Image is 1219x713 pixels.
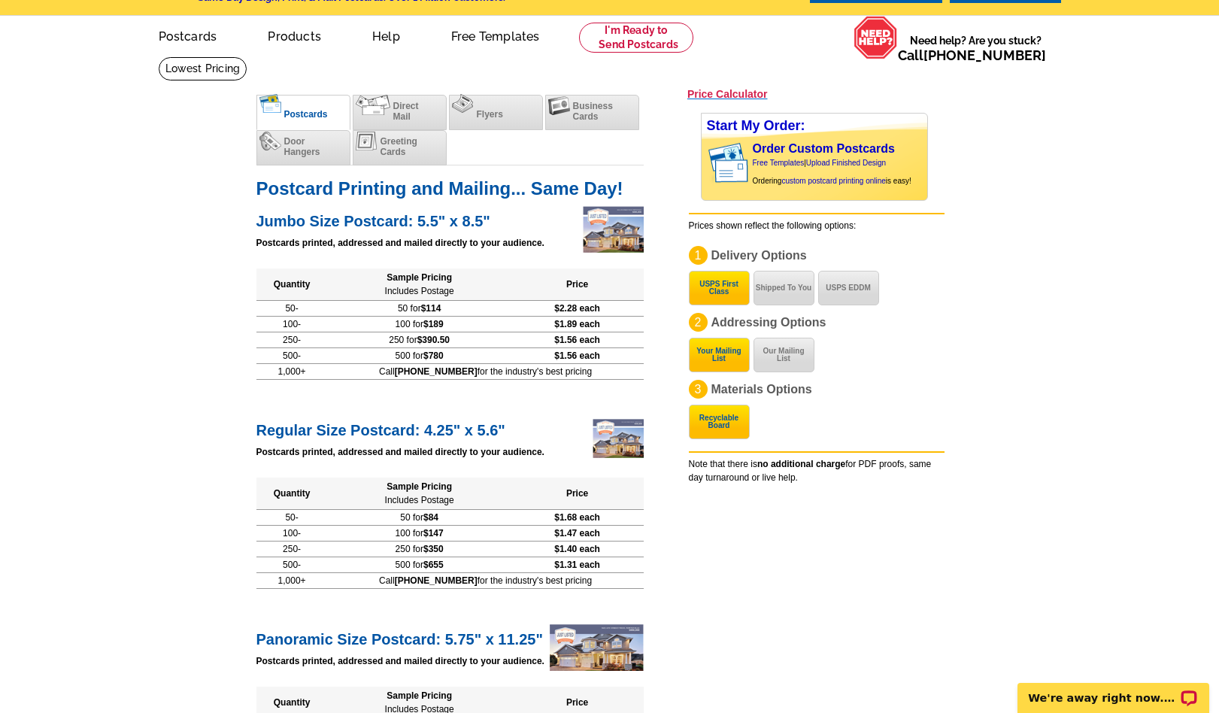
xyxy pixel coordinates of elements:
[554,335,600,345] span: $1.56 each
[548,96,570,115] img: businesscards.png
[452,94,474,113] img: flyers.png
[711,249,807,262] span: Delivery Options
[256,208,644,230] h2: Jumbo Size Postcard: 5.5" x 8.5"
[356,132,378,150] img: greetingcards.png
[753,142,895,155] a: Order Custom Postcards
[898,33,1054,63] span: Need help? Are you stuck?
[854,16,898,59] img: help
[781,177,885,185] a: custom postcard printing online
[328,363,644,379] td: Call for the industry's best pricing
[328,269,511,301] th: Sample Pricing
[135,17,241,53] a: Postcards
[427,17,564,53] a: Free Templates
[757,459,845,469] b: no additional charge
[256,572,328,588] td: 1,000+
[511,478,644,510] th: Price
[256,541,328,557] td: 250-
[689,313,708,332] div: 2
[423,512,438,523] span: $84
[689,220,857,231] span: Prices shown reflect the following options:
[554,560,600,570] span: $1.31 each
[284,136,320,157] span: Door Hangers
[421,303,441,314] span: $114
[328,572,644,588] td: Call for the industry's best pricing
[423,560,444,570] span: $655
[395,366,478,377] b: [PHONE_NUMBER]
[711,383,812,396] span: Materials Options
[328,300,511,316] td: 50 for
[256,557,328,572] td: 500-
[806,159,886,167] a: Upload Finished Design
[256,238,544,248] strong: Postcards printed, addressed and mailed directly to your audience.
[705,138,759,188] img: post card showing stamp and address area
[554,303,600,314] span: $2.28 each
[417,335,450,345] span: $390.50
[256,316,328,332] td: 100-
[687,87,768,101] a: Price Calculator
[328,509,511,525] td: 50 for
[256,509,328,525] td: 50-
[554,528,600,539] span: $1.47 each
[689,380,708,399] div: 3
[573,101,613,122] span: Business Cards
[393,101,419,122] span: Direct Mail
[381,136,417,157] span: Greeting Cards
[256,525,328,541] td: 100-
[554,512,600,523] span: $1.68 each
[702,138,714,188] img: background image for postcard
[256,417,644,439] h2: Regular Size Postcard: 4.25" x 5.6"
[818,271,879,305] button: USPS EDDM
[423,350,444,361] span: $780
[256,332,328,347] td: 250-
[753,159,805,167] a: Free Templates
[385,286,454,296] span: Includes Postage
[477,109,503,120] span: Flyers
[256,181,644,196] h1: Postcard Printing and Mailing... Same Day!
[395,575,478,586] b: [PHONE_NUMBER]
[256,363,328,379] td: 1,000+
[244,17,345,53] a: Products
[256,269,328,301] th: Quantity
[328,332,511,347] td: 250 for
[256,300,328,316] td: 50-
[689,246,708,265] div: 1
[328,478,511,510] th: Sample Pricing
[423,544,444,554] span: $350
[754,338,814,372] button: Our Mailing List
[554,350,600,361] span: $1.56 each
[689,271,750,305] button: USPS First Class
[1008,666,1219,713] iframe: LiveChat chat widget
[256,478,328,510] th: Quantity
[328,347,511,363] td: 500 for
[423,319,444,329] span: $189
[259,132,281,150] img: doorhangers.png
[511,269,644,301] th: Price
[554,319,600,329] span: $1.89 each
[348,17,424,53] a: Help
[259,94,281,113] img: postcards_c.png
[328,316,511,332] td: 100 for
[256,347,328,363] td: 500-
[256,656,544,666] strong: Postcards printed, addressed and mailed directly to your audience.
[328,541,511,557] td: 250 for
[702,114,927,138] div: Start My Order:
[284,109,328,120] span: Postcards
[754,271,814,305] button: Shipped To You
[356,95,390,115] img: directmail.png
[711,316,826,329] span: Addressing Options
[328,525,511,541] td: 100 for
[385,495,454,505] span: Includes Postage
[923,47,1046,63] a: [PHONE_NUMBER]
[898,47,1046,63] span: Call
[423,528,444,539] span: $147
[256,447,544,457] strong: Postcards printed, addressed and mailed directly to your audience.
[689,451,945,484] div: Note that there is for PDF proofs, same day turnaround or live help.
[554,544,600,554] span: $1.40 each
[689,338,750,372] button: Your Mailing List
[328,557,511,572] td: 500 for
[256,627,644,648] h2: Panoramic Size Postcard: 5.75" x 11.25"
[753,159,911,185] span: | Ordering is easy!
